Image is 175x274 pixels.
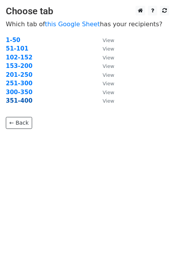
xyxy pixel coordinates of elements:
a: 251-300 [6,80,33,87]
small: View [103,81,114,86]
a: View [95,54,114,61]
a: View [95,71,114,78]
iframe: Chat Widget [136,237,175,274]
h3: Choose tab [6,6,169,17]
small: View [103,37,114,43]
a: 201-250 [6,71,33,78]
a: 153-200 [6,63,33,69]
a: this Google Sheet [45,20,100,28]
small: View [103,98,114,104]
a: View [95,97,114,104]
a: ← Back [6,117,32,129]
a: 51-101 [6,45,28,52]
small: View [103,63,114,69]
a: View [95,45,114,52]
small: View [103,46,114,52]
small: View [103,72,114,78]
a: View [95,37,114,44]
a: View [95,63,114,69]
small: View [103,90,114,95]
a: 351-400 [6,97,33,104]
small: View [103,55,114,61]
p: Which tab of has your recipients? [6,20,169,28]
a: 102-152 [6,54,33,61]
a: 300-350 [6,89,33,96]
a: 1-50 [6,37,21,44]
a: View [95,89,114,96]
a: View [95,80,114,87]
